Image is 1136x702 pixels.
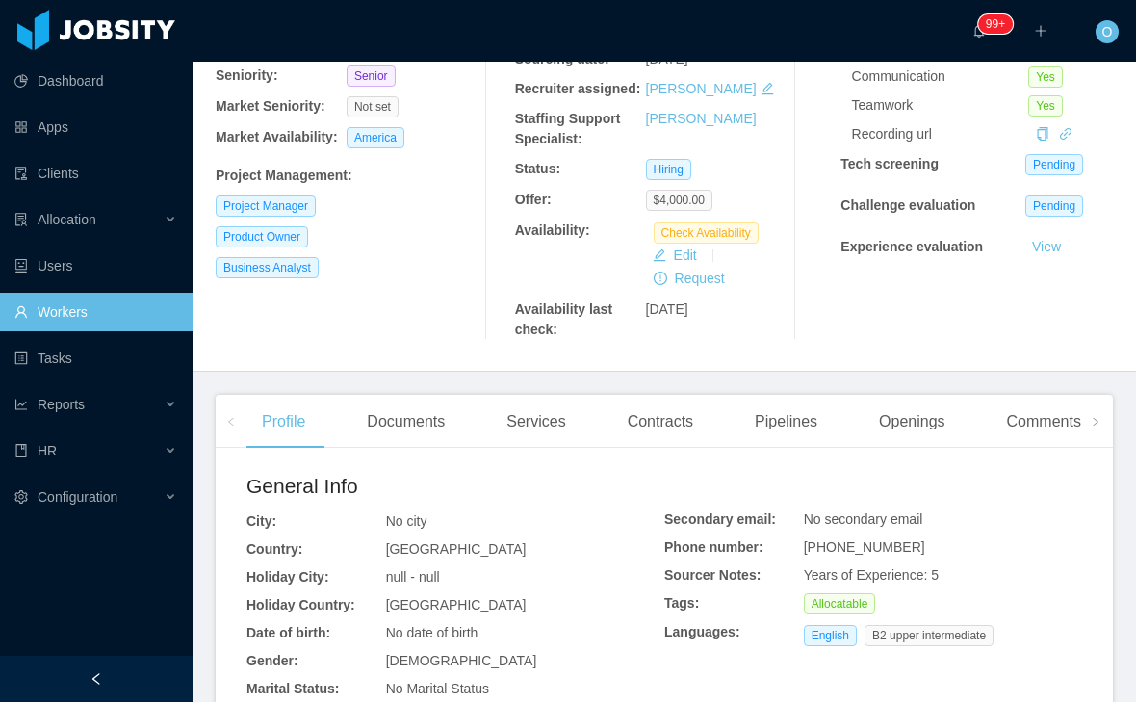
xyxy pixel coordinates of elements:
[216,226,308,247] span: Product Owner
[14,108,177,146] a: icon: appstoreApps
[515,192,552,207] b: Offer:
[645,244,705,267] button: icon: editEdit
[852,124,1029,144] div: Recording url
[38,489,117,505] span: Configuration
[14,247,177,285] a: icon: robotUsers
[216,98,325,114] b: Market Seniority:
[351,395,460,449] div: Documents
[347,65,396,87] span: Senior
[852,95,1029,116] div: Teamwork
[14,444,28,457] i: icon: book
[246,471,664,502] h2: General Info
[216,195,316,217] span: Project Manager
[386,569,440,585] span: null - null
[1025,239,1068,254] a: View
[804,593,876,614] span: Allocatable
[761,82,774,95] i: icon: edit
[804,511,923,527] span: No secondary email
[664,624,740,639] b: Languages:
[14,490,28,504] i: icon: setting
[347,96,399,117] span: Not set
[246,653,298,668] b: Gender:
[646,81,757,96] a: [PERSON_NAME]
[386,513,427,529] span: No city
[14,293,177,331] a: icon: userWorkers
[646,159,691,180] span: Hiring
[246,681,339,696] b: Marital Status:
[347,127,404,148] span: America
[246,541,302,557] b: Country:
[664,595,699,611] b: Tags:
[216,129,338,144] b: Market Availability:
[1034,24,1047,38] i: icon: plus
[246,395,321,449] div: Profile
[14,398,28,411] i: icon: line-chart
[246,597,355,612] b: Holiday Country:
[840,239,983,254] strong: Experience evaluation
[216,168,352,183] b: Project Management :
[38,443,57,458] span: HR
[664,567,761,583] b: Sourcer Notes:
[38,212,96,227] span: Allocation
[646,301,688,317] span: [DATE]
[515,81,641,96] b: Recruiter assigned:
[978,14,1013,34] sup: 1652
[515,161,560,176] b: Status:
[14,154,177,193] a: icon: auditClients
[515,301,612,337] b: Availability last check:
[14,62,177,100] a: icon: pie-chartDashboard
[216,67,278,83] b: Seniority:
[386,597,527,612] span: [GEOGRAPHIC_DATA]
[386,625,478,640] span: No date of birth
[216,257,319,278] span: Business Analyst
[14,339,177,377] a: icon: profileTasks
[865,625,994,646] span: B2 upper intermediate
[491,395,581,449] div: Services
[226,417,236,427] i: icon: left
[992,395,1097,449] div: Comments
[840,197,975,213] strong: Challenge evaluation
[14,213,28,226] i: icon: solution
[972,24,986,38] i: icon: bell
[1102,20,1113,43] span: O
[864,395,961,449] div: Openings
[515,222,590,238] b: Availability:
[38,397,85,412] span: Reports
[852,66,1029,87] div: Communication
[1059,127,1072,141] i: icon: link
[386,681,489,696] span: No Marital Status
[804,567,939,583] span: Years of Experience: 5
[646,267,733,290] button: icon: exclamation-circleRequest
[612,395,709,449] div: Contracts
[1028,66,1063,88] span: Yes
[804,625,857,646] span: English
[1025,154,1083,175] span: Pending
[1025,195,1083,217] span: Pending
[1091,417,1100,427] i: icon: right
[664,511,776,527] b: Secondary email:
[1025,257,1076,280] button: Notes
[1059,126,1072,142] a: icon: link
[246,625,330,640] b: Date of birth:
[804,539,925,555] span: [PHONE_NUMBER]
[739,395,833,449] div: Pipelines
[386,653,537,668] span: [DEMOGRAPHIC_DATA]
[246,569,329,585] b: Holiday City:
[386,541,527,557] span: [GEOGRAPHIC_DATA]
[1028,95,1063,117] span: Yes
[664,539,763,555] b: Phone number:
[515,111,621,146] b: Staffing Support Specialist:
[646,190,712,211] span: $4,000.00
[1036,124,1049,144] div: Copy
[1036,127,1049,141] i: icon: copy
[646,111,757,126] a: [PERSON_NAME]
[840,156,939,171] strong: Tech screening
[246,513,276,529] b: City:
